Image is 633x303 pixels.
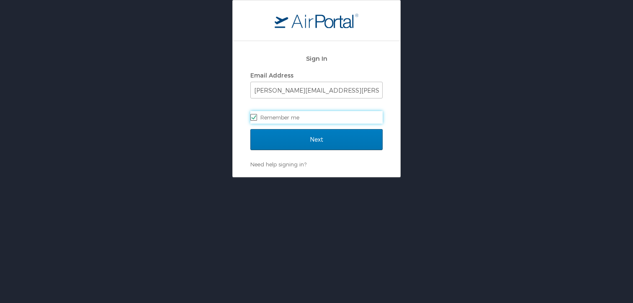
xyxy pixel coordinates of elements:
[275,13,358,28] img: logo
[250,111,383,124] label: Remember me
[250,129,383,150] input: Next
[250,72,293,79] label: Email Address
[250,54,383,63] h2: Sign In
[250,161,306,168] a: Need help signing in?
